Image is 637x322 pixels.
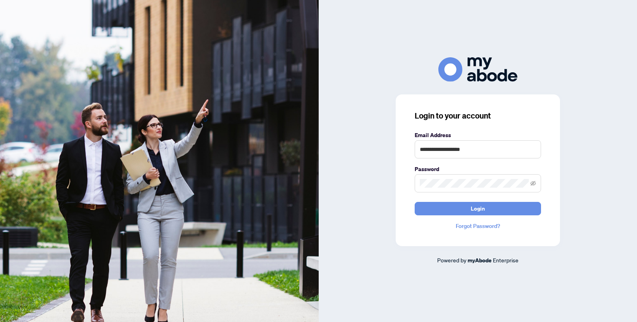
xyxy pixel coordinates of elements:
span: Enterprise [493,256,519,264]
label: Email Address [415,131,541,139]
span: Login [471,202,485,215]
span: Powered by [437,256,466,264]
label: Password [415,165,541,173]
img: ma-logo [438,57,517,81]
a: myAbode [468,256,492,265]
h3: Login to your account [415,110,541,121]
button: Login [415,202,541,215]
span: eye-invisible [530,181,536,186]
a: Forgot Password? [415,222,541,230]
